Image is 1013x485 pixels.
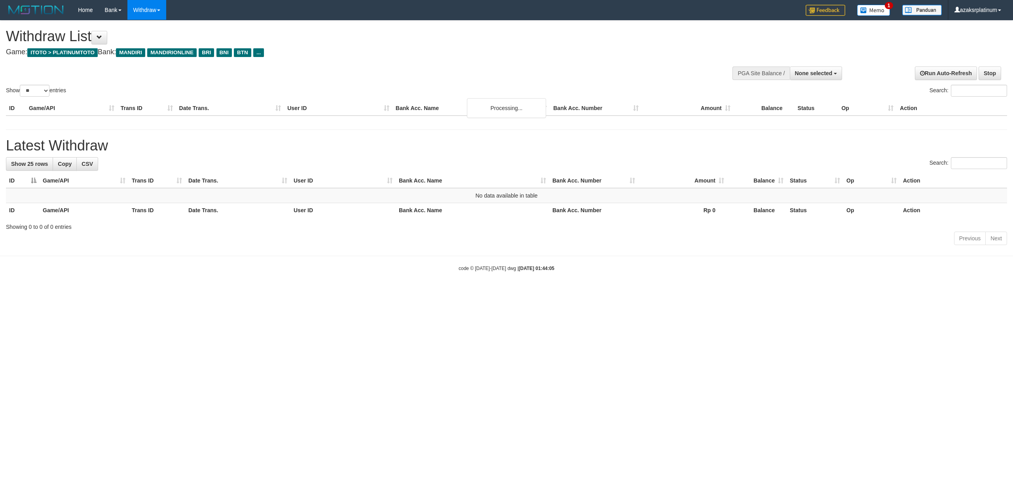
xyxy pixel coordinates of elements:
th: Trans ID [129,203,185,218]
th: Action [900,173,1007,188]
h1: Withdraw List [6,29,668,44]
th: Op [843,203,900,218]
th: User ID [284,101,393,116]
small: code © [DATE]-[DATE] dwg | [459,266,554,271]
h4: Game: Bank: [6,48,668,56]
div: Showing 0 to 0 of 0 entries [6,220,1007,231]
span: 1 [885,2,893,9]
span: MANDIRI [116,48,145,57]
th: User ID [290,203,396,218]
label: Search: [930,157,1007,169]
th: Bank Acc. Number [549,203,638,218]
th: Rp 0 [638,203,727,218]
div: Processing... [467,98,546,118]
th: Date Trans. [176,101,285,116]
a: Run Auto-Refresh [915,67,977,80]
th: Status [795,101,838,116]
th: Bank Acc. Name [393,101,550,116]
label: Search: [930,85,1007,97]
span: BRI [199,48,214,57]
th: ID: activate to sort column descending [6,173,40,188]
th: Action [900,203,1007,218]
th: Balance: activate to sort column ascending [727,173,787,188]
th: Game/API: activate to sort column ascending [40,173,129,188]
a: Stop [979,67,1001,80]
span: BNI [216,48,232,57]
span: ITOTO > PLATINUMTOTO [27,48,98,57]
th: Game/API [26,101,118,116]
th: Amount: activate to sort column ascending [638,173,727,188]
th: Op: activate to sort column ascending [843,173,900,188]
a: CSV [76,157,98,171]
span: ... [253,48,264,57]
th: Amount [642,101,734,116]
th: Balance [734,101,795,116]
div: PGA Site Balance / [732,67,789,80]
th: ID [6,203,40,218]
span: CSV [82,161,93,167]
th: Action [897,101,1007,116]
th: Status: activate to sort column ascending [787,173,843,188]
th: Status [787,203,843,218]
img: Button%20Memo.svg [857,5,890,16]
select: Showentries [20,85,49,97]
td: No data available in table [6,188,1007,203]
th: Balance [727,203,787,218]
button: None selected [790,67,842,80]
a: Previous [954,232,986,245]
img: panduan.png [902,5,942,15]
h1: Latest Withdraw [6,138,1007,154]
th: Trans ID: activate to sort column ascending [129,173,185,188]
span: BTN [234,48,251,57]
strong: [DATE] 01:44:05 [519,266,554,271]
th: Op [838,101,897,116]
th: Trans ID [118,101,176,116]
img: Feedback.jpg [806,5,845,16]
label: Show entries [6,85,66,97]
input: Search: [951,85,1007,97]
a: Copy [53,157,77,171]
th: Date Trans. [185,203,290,218]
th: Bank Acc. Name: activate to sort column ascending [396,173,549,188]
span: MANDIRIONLINE [147,48,197,57]
th: Bank Acc. Number: activate to sort column ascending [549,173,638,188]
span: Copy [58,161,72,167]
th: Bank Acc. Name [396,203,549,218]
th: ID [6,101,26,116]
a: Show 25 rows [6,157,53,171]
th: Game/API [40,203,129,218]
th: Bank Acc. Number [550,101,642,116]
th: User ID: activate to sort column ascending [290,173,396,188]
span: None selected [795,70,833,76]
img: MOTION_logo.png [6,4,66,16]
th: Date Trans.: activate to sort column ascending [185,173,290,188]
input: Search: [951,157,1007,169]
span: Show 25 rows [11,161,48,167]
a: Next [985,232,1007,245]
